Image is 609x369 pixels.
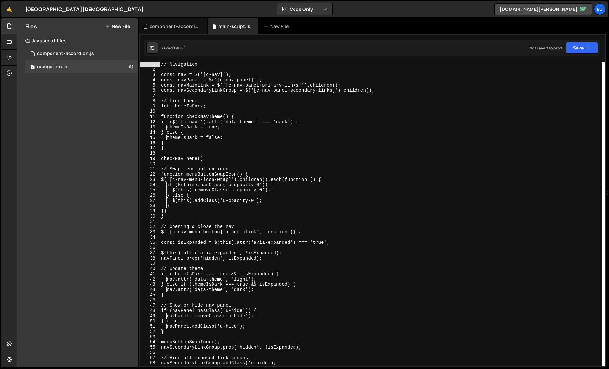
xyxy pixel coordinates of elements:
h2: Files [25,23,37,30]
div: 43 [140,282,160,287]
div: 42 [140,277,160,282]
div: 7 [140,93,160,98]
div: 55 [140,345,160,350]
div: 26 [140,193,160,198]
div: Not saved to prod [529,45,562,51]
div: main-script.js [218,23,250,29]
div: [DATE] [173,45,186,51]
div: 30 [140,214,160,219]
div: New File [264,23,291,29]
div: 8 [140,98,160,104]
div: Saved [161,45,186,51]
div: 44 [140,287,160,292]
div: 38 [140,256,160,261]
div: 16 [140,140,160,146]
div: 52 [140,329,160,334]
div: 25 [140,187,160,193]
button: Code Only [277,3,332,15]
div: 57 [140,355,160,360]
div: 6 [140,88,160,93]
div: component-accordion.js [150,23,199,29]
div: 19 [140,156,160,161]
div: 23 [140,177,160,182]
div: 56 [140,350,160,355]
div: 48 [140,308,160,313]
div: 20 [140,161,160,166]
div: 58 [140,360,160,366]
div: 11 [140,114,160,119]
span: 1 [31,65,35,70]
div: 1 [140,62,160,67]
button: New File [105,24,130,29]
div: 53 [140,334,160,340]
div: 36 [140,245,160,250]
div: 46 [140,298,160,303]
div: component-accordion.js [37,51,94,57]
div: 10 [140,109,160,114]
div: 27 [140,198,160,203]
div: [GEOGRAPHIC_DATA][DEMOGRAPHIC_DATA] [25,5,144,13]
div: 40 [140,266,160,271]
a: 🤙 [1,1,17,17]
div: 39 [140,261,160,266]
div: 29 [140,208,160,214]
div: 22 [140,172,160,177]
div: 4 [140,77,160,83]
div: 50 [140,319,160,324]
div: 13 [140,125,160,130]
div: 28 [140,203,160,208]
div: 32 [140,224,160,229]
div: 18 [140,151,160,156]
div: Javascript files [17,34,138,47]
div: 17 [140,146,160,151]
button: Save [566,42,598,54]
div: 35 [140,240,160,245]
div: 34 [140,235,160,240]
div: 9 [140,104,160,109]
div: 41 [140,271,160,277]
div: 45 [140,292,160,298]
div: 15 [140,135,160,140]
div: 24 [140,182,160,187]
a: [DOMAIN_NAME][PERSON_NAME] [494,3,592,15]
div: 49 [140,313,160,319]
div: 31 [140,219,160,224]
div: 47 [140,303,160,308]
div: 21 [140,166,160,172]
div: 33 [140,229,160,235]
div: 12 [140,119,160,125]
div: 51 [140,324,160,329]
div: 37 [140,250,160,256]
div: 5 [140,83,160,88]
div: 54 [140,340,160,345]
div: navigation.js [37,64,67,70]
div: 14359/45060.js [25,47,138,60]
a: Bu [594,3,606,15]
div: 14 [140,130,160,135]
div: 14359/36928.js [25,60,138,73]
div: 2 [140,67,160,72]
div: 3 [140,72,160,77]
